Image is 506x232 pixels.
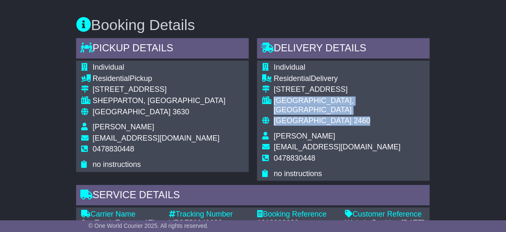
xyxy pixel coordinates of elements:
span: Individual [274,63,305,71]
div: Tracking Number [169,210,249,219]
div: Booking Reference [257,210,337,219]
span: 0478830448 [274,154,315,162]
h3: Booking Details [76,17,430,33]
span: [GEOGRAPHIC_DATA] [93,108,171,116]
span: 0478830448 [93,145,134,153]
span: Residential [274,74,311,83]
span: no instructions [93,160,141,169]
div: Pickup Details [76,38,249,61]
div: WebsiteBooking [DATE] [345,219,425,228]
span: Residential [93,74,130,83]
div: Delivery Details [257,38,430,61]
div: Carrier Name [81,210,161,219]
div: Pickup [93,74,226,83]
div: 1018908099 [257,219,337,228]
div: [GEOGRAPHIC_DATA], [GEOGRAPHIC_DATA] [274,96,425,114]
div: [STREET_ADDRESS] [274,85,425,94]
span: 2460 [354,116,370,125]
span: [EMAIL_ADDRESS][DOMAIN_NAME] [93,134,220,142]
div: StarTrack Express ATL [81,219,161,228]
div: [STREET_ADDRESS] [93,85,226,94]
div: Delivery [274,74,425,83]
div: Customer Reference [345,210,425,219]
div: VFQZ50040633 [169,219,249,228]
span: [EMAIL_ADDRESS][DOMAIN_NAME] [274,143,401,151]
span: [GEOGRAPHIC_DATA] [274,116,352,125]
span: © One World Courier 2025. All rights reserved. [89,222,209,229]
span: Individual [93,63,124,71]
div: SHEPPARTON, [GEOGRAPHIC_DATA] [93,96,226,106]
span: 3630 [173,108,189,116]
span: [PERSON_NAME] [274,132,335,140]
div: Service Details [76,185,430,207]
span: [PERSON_NAME] [93,123,154,131]
span: no instructions [274,169,322,178]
